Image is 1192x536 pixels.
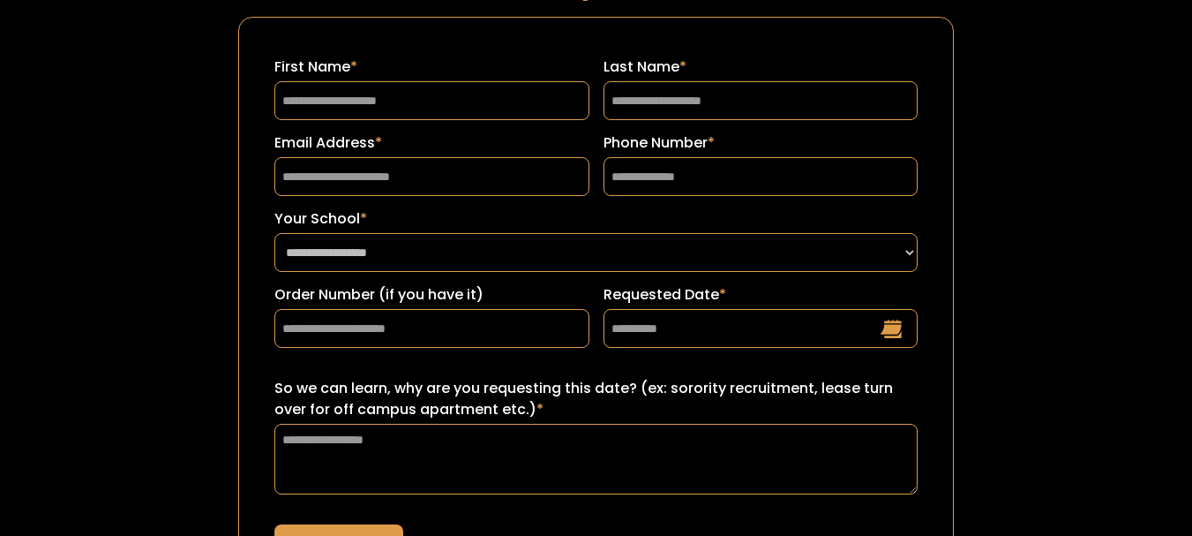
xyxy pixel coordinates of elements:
label: Email Address [274,132,589,154]
label: So we can learn, why are you requesting this date? (ex: sorority recruitment, lease turn over for... [274,378,918,420]
label: Requested Date [603,284,918,306]
label: Your School [274,208,918,230]
label: Last Name [603,57,918,78]
label: First Name [274,57,589,78]
label: Order Number (if you have it) [274,284,589,306]
label: Phone Number [603,132,918,154]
